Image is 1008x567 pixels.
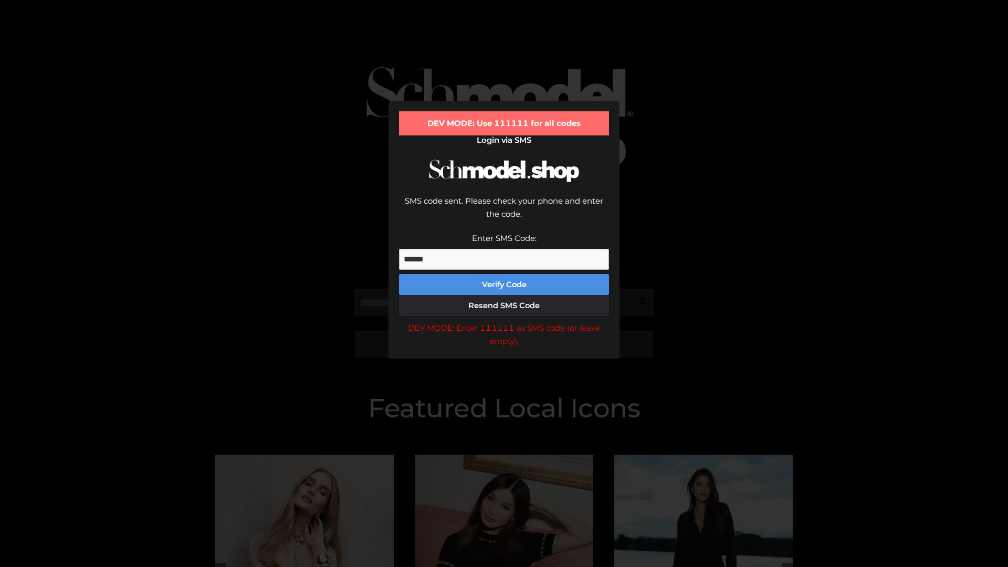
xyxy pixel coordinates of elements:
div: DEV MODE: Use 111111 for all codes [399,111,609,135]
button: Verify Code [399,274,609,295]
div: SMS code sent. Please check your phone and enter the code. [399,194,609,232]
button: Resend SMS Code [399,295,609,316]
label: Enter SMS Code: [472,233,537,243]
h2: Login via SMS [399,135,609,145]
img: Schmodel Logo [425,150,583,192]
div: DEV MODE: Enter 111111 as SMS code (or leave empty). [399,321,609,348]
